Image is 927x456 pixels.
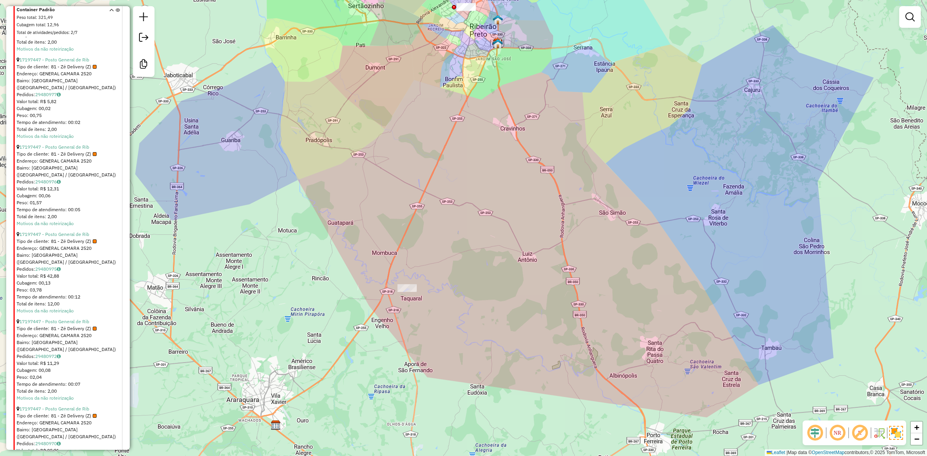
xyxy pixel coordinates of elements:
[45,22,46,28] span: :
[57,180,61,184] i: Observações
[902,9,918,25] a: Exibir filtros
[17,426,121,440] div: Bairro: [GEOGRAPHIC_DATA] ([GEOGRAPHIC_DATA] / [GEOGRAPHIC_DATA])
[35,179,61,185] a: 29480976
[17,388,121,395] div: Total de itens: 2,00
[911,433,922,445] a: Zoom out
[17,77,121,91] div: Bairro: [GEOGRAPHIC_DATA] ([GEOGRAPHIC_DATA] / [GEOGRAPHIC_DATA])
[806,424,824,442] span: Ocultar deslocamento
[17,151,121,158] div: Tipo de cliente:
[68,30,70,35] span: :
[51,325,97,332] span: 81 - Zé Delivery (Z)
[17,30,68,35] span: Total de atividades/pedidos
[17,91,121,98] div: Pedidos:
[889,426,903,440] img: Exibir/Ocultar setores
[493,39,503,49] img: Cross CDD
[57,267,61,271] i: Observações
[812,450,845,455] a: OpenStreetMap
[17,266,121,273] div: Pedidos:
[786,450,788,455] span: |
[457,3,476,11] div: Atividade não roteirizada - Posto General de Rib
[17,119,121,126] div: Tempo de atendimento: 00:02
[17,133,74,139] a: Motivos da não roteirização
[35,92,61,97] a: 29480977
[57,92,61,97] i: Observações
[19,231,89,237] a: 17197447 - Posto General de Rib
[17,164,121,178] div: Bairro: [GEOGRAPHIC_DATA] ([GEOGRAPHIC_DATA] / [GEOGRAPHIC_DATA])
[19,57,89,63] a: 17197447 - Posto General de Rib
[17,185,121,192] div: Valor total: R$ 12,31
[493,38,503,48] img: CDD Ribeirão Preto
[17,360,121,367] div: Valor total: R$ 11,29
[911,422,922,433] a: Zoom in
[17,273,121,280] div: Valor total: R$ 42,88
[17,206,121,213] div: Tempo de atendimento: 00:05
[17,339,121,353] div: Bairro: [GEOGRAPHIC_DATA] ([GEOGRAPHIC_DATA] / [GEOGRAPHIC_DATA])
[17,280,121,286] div: Cubagem: 00,13
[765,449,927,456] div: Map data © contributors,© 2025 TomTom, Microsoft
[17,192,121,199] div: Cubagem: 00,06
[914,422,919,432] span: +
[19,319,89,324] a: 17197447 - Posto General de Rib
[492,38,503,48] img: RotaFad
[17,293,121,300] div: Tempo de atendimento: 00:12
[493,15,503,25] img: UDC Light Ribeirao Preto
[17,213,121,220] div: Total de itens: 2,00
[51,151,97,158] span: 81 - Zé Delivery (Z)
[35,266,61,272] a: 29480975
[17,447,121,454] div: Valor total: R$ 25,51
[828,424,847,442] span: Ocultar NR
[17,105,121,112] div: Cubagem: 00,02
[17,22,45,28] span: Cubagem total
[136,56,151,74] a: Criar modelo
[57,441,61,446] i: Observações
[17,367,121,374] div: Cubagem: 00,08
[17,6,100,13] span: Container Padrão
[17,46,74,52] a: Motivos da não roteirização
[51,412,97,419] span: 81 - Zé Delivery (Z)
[767,450,785,455] a: Leaflet
[17,353,121,360] div: Pedidos:
[17,63,121,70] div: Tipo de cliente:
[17,252,121,266] div: Bairro: [GEOGRAPHIC_DATA] ([GEOGRAPHIC_DATA] / [GEOGRAPHIC_DATA])
[19,406,89,412] a: 17197447 - Posto General de Rib
[17,158,121,164] div: Endereço: GENERAL CAMARA 2520
[17,98,121,105] div: Valor total: R$ 5,82
[17,419,121,426] div: Endereço: GENERAL CAMARA 2520
[851,424,869,442] span: Exibir rótulo
[17,112,121,119] div: Peso: 00,75
[17,245,121,252] div: Endereço: GENERAL CAMARA 2520
[71,30,78,35] span: 2/7
[17,39,121,46] div: Total de itens: 2,00
[47,22,59,28] span: 12,96
[17,70,121,77] div: Endereço: GENERAL CAMARA 2520
[36,15,37,20] span: :
[17,126,121,133] div: Total de itens: 2,00
[17,440,121,447] div: Pedidos:
[51,63,97,70] span: 81 - Zé Delivery (Z)
[136,9,151,27] a: Nova sessão e pesquisa
[397,284,417,292] div: Atividade não roteirizada - BAR E LANCH ENCONTRO
[17,238,121,245] div: Tipo de cliente:
[35,353,61,359] a: 29480972
[17,199,121,206] div: Peso: 01,57
[873,427,885,439] img: Fluxo de ruas
[17,395,74,401] a: Motivos da não roteirização
[35,441,61,446] a: 29480970
[38,15,53,20] span: 321,49
[17,178,121,185] div: Pedidos:
[17,332,121,339] div: Endereço: GENERAL CAMARA 2520
[271,420,281,430] img: CDD Araraquara
[17,286,121,293] div: Peso: 03,78
[17,325,121,332] div: Tipo de cliente:
[17,308,74,314] a: Motivos da não roteirização
[17,412,121,419] div: Tipo de cliente:
[17,220,74,226] a: Motivos da não roteirização
[17,300,121,307] div: Total de itens: 12,00
[17,381,121,388] div: Tempo de atendimento: 00:07
[19,144,89,150] a: 17197447 - Posto General de Rib
[57,354,61,359] i: Observações
[17,374,121,381] div: Peso: 02,04
[136,30,151,47] a: Exportar sessão
[51,238,97,245] span: 81 - Zé Delivery (Z)
[914,434,919,444] span: −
